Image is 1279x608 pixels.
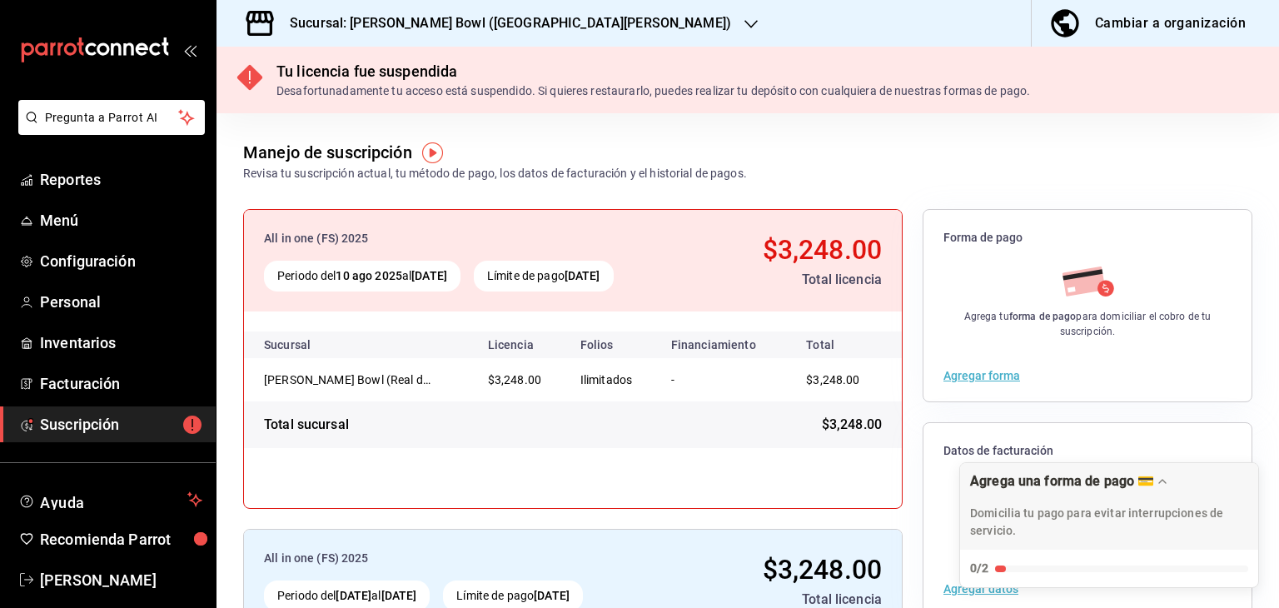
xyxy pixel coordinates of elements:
div: Sucursal [264,338,356,351]
th: Licencia [475,331,567,358]
span: Suscripción [40,413,202,436]
div: Agrega una forma de pago 💳 [970,473,1154,489]
th: Financiamiento [658,331,787,358]
p: Domicilia tu pago para evitar interrupciones de servicio. [970,505,1248,540]
span: $3,248.00 [763,234,882,266]
span: Pregunta a Parrot AI [45,109,179,127]
button: open_drawer_menu [183,43,197,57]
strong: [DATE] [336,589,371,602]
div: 0/2 [970,560,988,577]
div: Total licencia [694,270,882,290]
span: Reportes [40,168,202,191]
h3: Sucursal: [PERSON_NAME] Bowl ([GEOGRAPHIC_DATA][PERSON_NAME]) [276,13,731,33]
th: Folios [567,331,658,358]
button: Pregunta a Parrot AI [18,100,205,135]
span: Personal [40,291,202,313]
img: Tooltip marker [422,142,443,163]
div: [PERSON_NAME] Bowl (Real del [PERSON_NAME]) [264,371,430,388]
td: - [658,358,787,401]
div: Tu licencia fue suspendida [276,60,1030,82]
strong: forma de pago [1009,311,1077,322]
span: Inventarios [40,331,202,354]
span: $3,248.00 [763,554,882,586]
span: Facturación [40,372,202,395]
th: Total [786,331,902,358]
a: Pregunta a Parrot AI [12,121,205,138]
div: Periodo del al [264,261,460,292]
strong: [DATE] [534,589,570,602]
div: Hana Poke Bowl (Real del Valle) [264,371,430,388]
div: All in one (FS) 2025 [264,550,666,567]
strong: [DATE] [411,269,447,282]
span: Ayuda [40,490,181,510]
span: $3,248.00 [822,415,882,435]
button: Expand Checklist [960,463,1258,587]
span: Menú [40,209,202,232]
td: Ilimitados [567,358,658,401]
button: Agregar datos [943,583,1018,595]
div: Agrega una forma de pago 💳 [959,462,1259,588]
div: Registrar los para poder generar las facturas de tu suscripción. [943,522,1232,552]
span: $3,248.00 [806,373,859,386]
span: [PERSON_NAME] [40,569,202,591]
span: Configuración [40,250,202,272]
div: Límite de pago [474,261,614,292]
div: Total sucursal [264,415,349,435]
strong: [DATE] [381,589,417,602]
div: Cambiar a organización [1095,12,1246,35]
strong: [DATE] [565,269,600,282]
div: Desafortunadamente tu acceso está suspendido. Si quieres restaurarlo, puedes realizar tu depósito... [276,82,1030,100]
span: Forma de pago [943,230,1232,246]
button: Agregar forma [943,370,1020,381]
div: Manejo de suscripción [243,140,412,165]
strong: 10 ago 2025 [336,269,401,282]
div: Revisa tu suscripción actual, tu método de pago, los datos de facturación y el historial de pagos. [243,165,747,182]
div: All in one (FS) 2025 [264,230,681,247]
span: Datos de facturación [943,443,1232,459]
div: Agrega tu para domiciliar el cobro de tu suscripción. [943,309,1232,339]
div: Drag to move checklist [960,463,1258,550]
span: Recomienda Parrot [40,528,202,551]
span: $3,248.00 [488,373,541,386]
